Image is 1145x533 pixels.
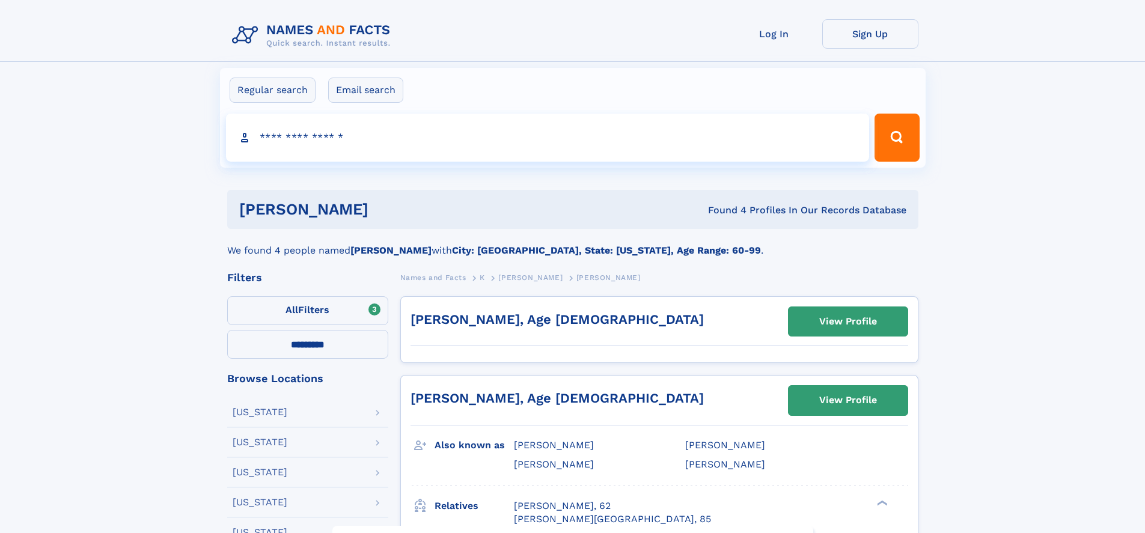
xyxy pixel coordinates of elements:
[233,407,287,417] div: [US_STATE]
[227,296,388,325] label: Filters
[514,499,611,513] a: [PERSON_NAME], 62
[498,270,563,285] a: [PERSON_NAME]
[350,245,432,256] b: [PERSON_NAME]
[233,498,287,507] div: [US_STATE]
[726,19,822,49] a: Log In
[452,245,761,256] b: City: [GEOGRAPHIC_DATA], State: [US_STATE], Age Range: 60-99
[874,499,888,507] div: ❯
[411,312,704,327] a: [PERSON_NAME], Age [DEMOGRAPHIC_DATA]
[822,19,918,49] a: Sign Up
[685,458,765,470] span: [PERSON_NAME]
[819,386,877,414] div: View Profile
[538,204,906,217] div: Found 4 Profiles In Our Records Database
[285,304,298,315] span: All
[227,373,388,384] div: Browse Locations
[233,437,287,447] div: [US_STATE]
[328,78,403,103] label: Email search
[480,273,485,282] span: K
[400,270,466,285] a: Names and Facts
[239,202,539,217] h1: [PERSON_NAME]
[514,439,594,451] span: [PERSON_NAME]
[226,114,870,162] input: search input
[233,468,287,477] div: [US_STATE]
[514,513,711,526] a: [PERSON_NAME][GEOGRAPHIC_DATA], 85
[435,435,514,455] h3: Also known as
[789,386,908,415] a: View Profile
[411,391,704,406] a: [PERSON_NAME], Age [DEMOGRAPHIC_DATA]
[514,458,594,470] span: [PERSON_NAME]
[435,496,514,516] h3: Relatives
[685,439,765,451] span: [PERSON_NAME]
[576,273,641,282] span: [PERSON_NAME]
[819,308,877,335] div: View Profile
[789,307,908,336] a: View Profile
[230,78,316,103] label: Regular search
[875,114,919,162] button: Search Button
[480,270,485,285] a: K
[227,272,388,283] div: Filters
[227,19,400,52] img: Logo Names and Facts
[498,273,563,282] span: [PERSON_NAME]
[227,229,918,258] div: We found 4 people named with .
